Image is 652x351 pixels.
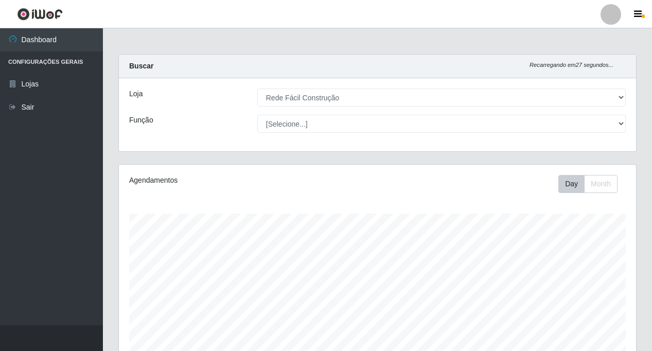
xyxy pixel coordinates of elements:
[558,175,618,193] div: First group
[558,175,626,193] div: Toolbar with button groups
[129,62,153,70] strong: Buscar
[129,89,143,99] label: Loja
[17,8,63,21] img: CoreUI Logo
[558,175,585,193] button: Day
[530,62,613,68] i: Recarregando em 27 segundos...
[129,115,153,126] label: Função
[584,175,618,193] button: Month
[129,175,327,186] div: Agendamentos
